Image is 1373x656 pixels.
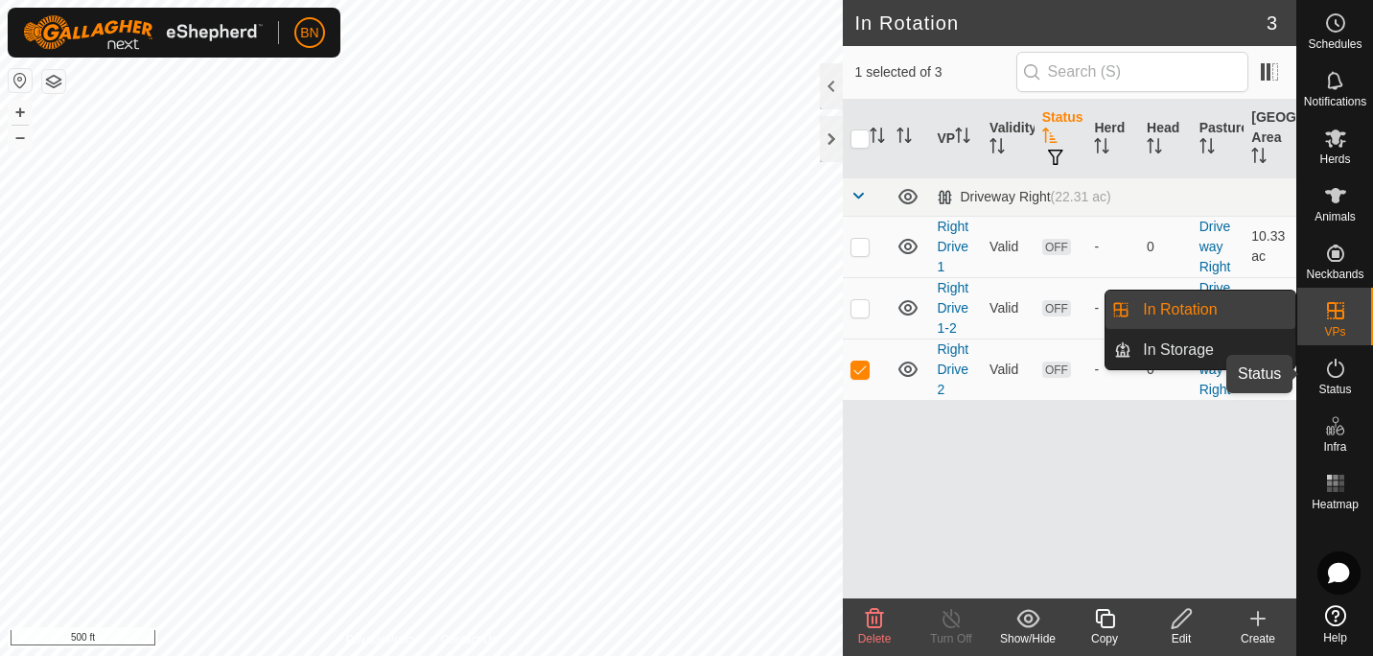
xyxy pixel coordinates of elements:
[1323,632,1347,644] span: Help
[1244,277,1296,339] td: 22.29 ac
[982,216,1035,277] td: Valid
[937,219,968,274] a: Right Drive 1
[1042,300,1071,316] span: OFF
[1035,100,1087,178] th: Status
[300,23,318,43] span: BN
[1094,360,1131,380] div: -
[1308,38,1361,50] span: Schedules
[9,101,32,124] button: +
[1192,100,1245,178] th: Pasture
[1312,499,1359,510] span: Heatmap
[1139,216,1192,277] td: 0
[42,70,65,93] button: Map Layers
[1306,269,1363,280] span: Neckbands
[1139,277,1192,339] td: 0
[896,130,912,146] p-sorticon: Activate to sort
[1143,339,1214,362] span: In Storage
[1051,189,1111,204] span: (22.31 ac)
[870,130,885,146] p-sorticon: Activate to sort
[1042,130,1058,146] p-sorticon: Activate to sort
[1244,216,1296,277] td: 10.33 ac
[1297,597,1373,651] a: Help
[1094,298,1131,318] div: -
[1318,384,1351,395] span: Status
[1315,211,1356,223] span: Animals
[1199,219,1231,274] a: Driveway Right
[989,630,1066,647] div: Show/Hide
[858,632,892,645] span: Delete
[9,126,32,149] button: –
[982,277,1035,339] td: Valid
[955,130,970,146] p-sorticon: Activate to sort
[913,630,989,647] div: Turn Off
[9,69,32,92] button: Reset Map
[1042,239,1071,255] span: OFF
[1324,326,1345,338] span: VPs
[1105,331,1295,369] li: In Storage
[1267,9,1277,37] span: 3
[1016,52,1248,92] input: Search (S)
[1199,280,1231,336] a: Driveway Right
[1143,630,1220,647] div: Edit
[1042,362,1071,378] span: OFF
[982,100,1035,178] th: Validity
[1066,630,1143,647] div: Copy
[440,631,497,648] a: Contact Us
[1199,141,1215,156] p-sorticon: Activate to sort
[982,339,1035,400] td: Valid
[23,15,263,50] img: Gallagher Logo
[989,141,1005,156] p-sorticon: Activate to sort
[929,100,982,178] th: VP
[1251,151,1267,166] p-sorticon: Activate to sort
[1094,141,1109,156] p-sorticon: Activate to sort
[1220,630,1296,647] div: Create
[1143,298,1217,321] span: In Rotation
[1304,96,1366,107] span: Notifications
[1139,100,1192,178] th: Head
[1323,441,1346,453] span: Infra
[1105,291,1295,329] li: In Rotation
[1147,141,1162,156] p-sorticon: Activate to sort
[1199,341,1231,397] a: Driveway Right
[937,189,1110,205] div: Driveway Right
[937,280,968,336] a: Right Drive 1-2
[1094,237,1131,257] div: -
[1131,291,1295,329] a: In Rotation
[854,12,1266,35] h2: In Rotation
[1319,153,1350,165] span: Herds
[854,62,1015,82] span: 1 selected of 3
[937,341,968,397] a: Right Drive 2
[346,631,418,648] a: Privacy Policy
[1244,100,1296,178] th: [GEOGRAPHIC_DATA] Area
[1131,331,1295,369] a: In Storage
[1086,100,1139,178] th: Herd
